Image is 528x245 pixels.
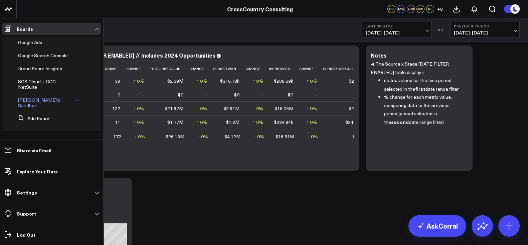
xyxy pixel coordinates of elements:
[18,66,62,71] a: Brand Score Insights
[387,5,395,13] div: CS
[352,133,366,140] div: $5.5M
[345,119,365,126] div: $343.73k
[189,63,213,74] th: Change
[167,78,183,84] div: $2.69M
[115,78,120,84] div: 39
[142,91,144,98] div: -
[288,91,293,98] div: $0
[17,211,36,216] p: Support
[275,105,293,112] div: $16.06M
[165,105,183,112] div: $21.67M
[227,5,293,13] a: CrossCountry Consulting
[205,91,207,98] div: -
[435,28,447,32] div: VS
[18,78,56,90] span: SCS Cloud + CCC NetSuite
[274,119,293,126] div: $234.94k
[18,39,42,46] span: Google Ads
[18,97,60,108] span: [PERSON_NAME]'s Sandbox
[362,22,431,38] button: Last 30 Days[DATE]-[DATE]
[17,26,33,31] p: Boards
[18,53,68,58] a: Google Search Console
[113,133,121,140] div: 172
[269,63,299,74] th: In Process
[454,24,516,28] b: Previous Period
[115,119,120,126] div: 11
[126,63,150,74] th: Change
[366,30,428,35] span: [DATE] - [DATE]
[261,91,263,98] div: -
[224,133,240,140] div: $4.12M
[198,133,208,140] div: ↑ 0%
[220,78,239,84] div: $316.18k
[30,52,215,59] div: Source x Stage [DATE FILTER ENABLED] // Includes 2024 Opportunities
[315,91,317,98] div: -
[197,105,207,112] div: ↑ 0%
[18,65,62,72] span: Brand Score Insights
[397,5,405,13] div: MW
[384,76,463,93] li: metric values for the time period selected in the date range filter
[18,40,42,45] a: Google Ads
[134,105,144,112] div: ↑ 0%
[415,85,425,92] b: first
[371,60,463,76] p: ◀ The Source x Stage [DATE FILTER ENABLED] table displays:
[18,79,72,90] a: SCS Cloud + CCC NetSuite
[17,190,37,195] p: Settings
[97,63,126,74] th: Opp Count
[166,133,184,140] div: $26.13M
[307,119,317,126] div: ↑ 0%
[245,63,269,74] th: Change
[426,5,434,13] div: RE
[150,63,189,74] th: Total Opp Value
[253,78,263,84] div: ↑ 0%
[253,119,263,126] div: ↑ 0%
[17,232,35,237] p: Log Out
[18,97,72,108] a: [PERSON_NAME]'s Sandbox
[436,5,444,13] button: +8
[226,119,239,126] div: $1.2M
[234,91,239,98] div: $0
[178,91,183,98] div: $0
[18,52,68,59] span: Google Search Console
[307,78,317,84] div: ↑ 0%
[213,63,245,74] th: Closed Won
[223,105,239,112] div: $2.61M
[135,133,145,140] div: ↑ 0%
[197,78,207,84] div: ↑ 0%
[349,78,365,84] div: $2.16M
[118,91,120,98] div: 0
[308,133,318,140] div: ↑ 0%
[299,63,323,74] th: Change
[407,5,415,13] div: GW
[307,105,317,112] div: ↑ 0%
[15,112,49,125] button: Add Board
[197,119,207,126] div: ↑ 0%
[323,63,371,74] th: Closed Died Or Lost
[450,22,520,38] button: Previous Period[DATE]-[DATE]
[2,229,101,241] a: Log Out
[254,133,264,140] div: ↑ 0%
[17,148,51,153] p: Share via Email
[17,169,58,174] p: Explore Your Data
[167,119,183,126] div: $1.77M
[416,5,424,13] div: MO
[134,119,144,126] div: ↑ 0%
[134,78,144,84] div: ↑ 0%
[274,78,293,84] div: $209.69k
[384,93,463,126] li: % change for each metric value, comparing data to the previous period (period selected in the dat...
[253,105,263,112] div: ↑ 0%
[454,30,516,35] span: [DATE] - [DATE]
[276,133,294,140] div: $16.51M
[437,7,443,11] span: + 8
[349,105,365,112] div: $2.99M
[408,215,466,237] a: AskCorral
[112,105,120,112] div: 122
[371,52,387,59] div: Notes
[391,118,409,125] b: second
[366,24,428,28] b: Last 30 Days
